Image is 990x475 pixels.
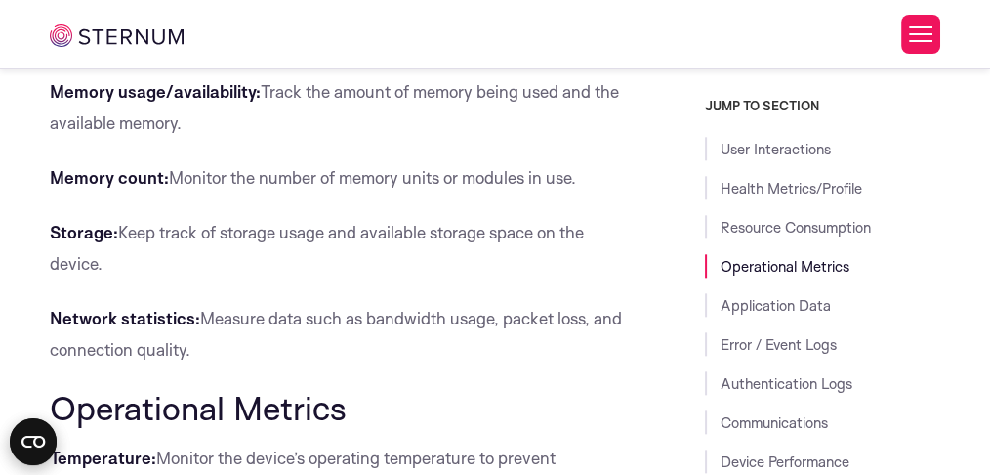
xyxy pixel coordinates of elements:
[705,98,941,113] h3: JUMP TO SECTION
[50,387,347,428] span: Operational Metrics
[50,222,584,274] span: Keep track of storage usage and available storage space on the device.
[50,81,261,102] b: Memory usage/availability:
[10,418,57,465] button: Open CMP widget
[721,296,831,315] a: Application Data
[50,81,619,133] span: Track the amount of memory being used and the available memory.
[50,448,156,468] b: Temperature:
[50,222,118,242] b: Storage:
[721,413,828,432] a: Communications
[50,24,184,47] img: sternum iot
[50,308,200,328] b: Network statistics:
[169,167,576,188] span: Monitor the number of memory units or modules in use.
[721,453,849,471] a: Device Performance
[721,140,831,158] a: User Interactions
[901,15,940,54] button: Toggle Menu
[721,179,862,197] a: Health Metrics/Profile
[721,374,852,393] a: Authentication Logs
[50,308,622,360] span: Measure data such as bandwidth usage, packet loss, and connection quality.
[721,335,837,354] a: Error / Event Logs
[50,167,169,188] b: Memory count:
[721,257,849,276] a: Operational Metrics
[721,218,871,237] a: Resource Consumption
